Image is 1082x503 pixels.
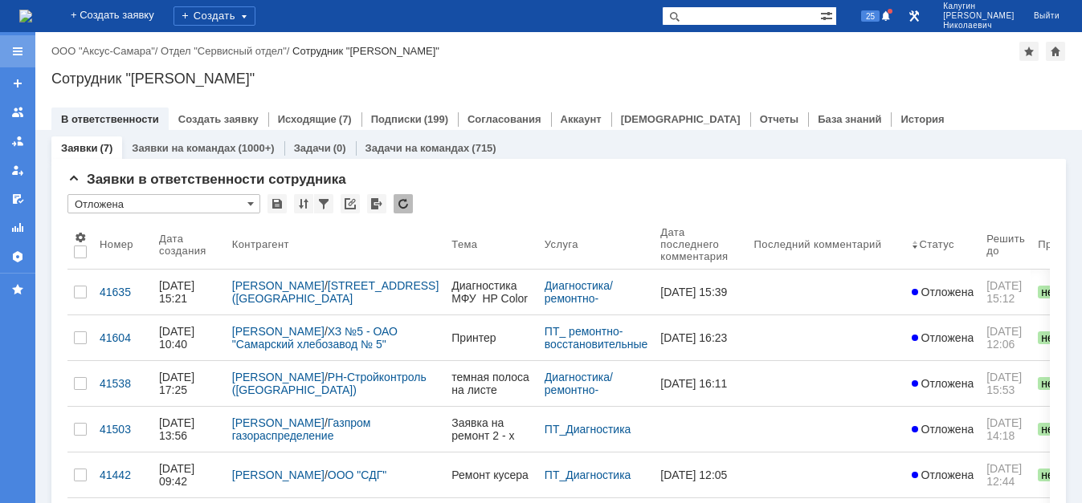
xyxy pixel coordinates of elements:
div: [Тема не заполнена] [429,327,582,338]
div: Услуга [545,238,578,250]
a: 41503 [93,413,153,445]
span: Отложена [912,286,974,298]
a: Согласования [468,113,541,125]
div: [DATE] 16:23 [660,331,727,344]
div: #41382: ПТ_Диагностика [429,310,582,322]
a: [PERSON_NAME] [232,469,325,481]
div: Создать [174,6,255,26]
a: Зуев Андрей [429,347,448,366]
a: Перейти в интерфейс администратора [904,6,924,26]
div: 08.09.2025 [534,141,562,154]
a: [DATE] 09:42 [153,452,226,497]
a: #41442: ПТ_Диагностика [429,401,559,414]
div: Обновлять список [394,194,413,213]
a: Задачи [294,142,331,154]
a: [PERSON_NAME] [232,371,325,383]
div: Дата последнего комментария [660,226,728,262]
div: [DATE] 09:42 [159,462,198,488]
div: Статус [920,238,954,250]
div: / [232,416,439,442]
a: ХЗ №5 - ОАО "Самарский хлебозавод № 5" [232,325,401,351]
div: 08.09.2025 [534,258,562,271]
div: #40581: ПТ_ ремонтно-восстановительные работы (РВР) [429,193,582,231]
div: Сотрудник "[PERSON_NAME]" [292,45,439,57]
a: Заявка на ремонт 2 - х МФУ (ПТО, Бух) [445,407,538,452]
div: 41635 [100,286,146,298]
a: [DATE] 16:11 [654,367,747,400]
span: Николаевич [943,21,1015,30]
div: 2. Менее 25% [571,444,579,452]
span: Калугин [943,2,1015,11]
a: [STREET_ADDRESS] ([GEOGRAPHIC_DATA] ([GEOGRAPHIC_DATA]) [232,279,442,318]
a: [DATE] 16:23 [654,322,747,354]
div: 08.09.2025 [534,441,562,454]
th: Статус [905,220,981,270]
div: Фильтрация... [314,194,333,213]
a: ООО "Аксус-Самара" [51,45,155,57]
a: В ответственности [61,113,159,125]
span: [DATE] 12:06 [986,325,1025,351]
a: Ремонт кусера [445,459,538,491]
div: 2. Менее 25% [571,261,579,269]
div: Ремонт кусера [451,469,532,481]
span: Отложена [912,469,974,481]
a: [PERSON_NAME] [232,279,325,292]
a: 41442 [93,459,153,491]
a: [DATE] 12:06 [980,315,1031,360]
div: (0) [333,142,346,154]
div: 0 [778,24,784,36]
div: [DATE] 10:40 [159,325,198,351]
a: База знаний [818,113,881,125]
div: Экспорт списка [367,194,386,213]
div: / [51,45,161,57]
a: Отложена [905,459,981,491]
div: Номер [100,238,133,250]
div: [DATE] 15:39 [660,286,727,298]
a: Отчеты [5,215,31,241]
div: Диагностика МФУ HP Color LaserJet Enterprise Flow MFP M776zs [451,279,532,305]
a: [DEMOGRAPHIC_DATA] [621,113,741,125]
div: [DATE] 15:21 [159,279,198,305]
a: Диагностика МФУ HP Color LaserJet Enterprise Flow MFP M776zs [445,270,538,314]
div: [DATE] 17:25 [159,371,198,396]
a: [DATE] 15:12 [980,270,1031,314]
th: Номер [93,220,153,270]
a: [DATE] 12:05 [654,459,747,491]
a: [DATE] 15:21 [153,270,226,314]
div: 0 [380,24,386,36]
span: Отложена [912,331,974,344]
div: Принтер [451,331,532,344]
a: Создать заявку [178,113,259,125]
a: Небелов Денис Сергеевич [429,255,448,274]
a: #40581: ПТ_ ремонтно-восстановительные работы (РВР) [429,193,574,231]
a: Создать заявку [5,71,31,96]
th: Контрагент [226,220,446,270]
th: Услуга [538,220,655,270]
a: Перейти на домашнюю страницу [19,10,32,22]
div: (7) [339,113,352,125]
a: [PERSON_NAME] [232,416,325,429]
th: Тема [445,220,538,270]
a: ПТ_Диагностика [545,469,631,481]
a: ПТ_ ремонтно-восстановительные работы (РВР) [545,325,651,363]
a: Чуриков Виктор Сергеевич [429,138,448,157]
div: Контрагент [232,238,289,250]
a: Анна Ахтареева [429,438,448,457]
div: (199) [424,113,448,125]
span: [DATE] 15:12 [986,279,1025,305]
span: 25 [861,10,880,22]
a: 41538 [93,367,153,400]
div: #40097: Диагностика/ ремонтно-восстановительные работы [429,75,582,114]
div: Сортировка... [294,194,313,213]
a: Отложена [905,322,981,354]
a: Отложена [905,413,981,445]
a: темная полоса на листе [445,361,538,406]
div: 8 [579,24,585,36]
div: Неисправность МФУ [429,118,582,129]
a: Аккаунт [561,113,602,125]
span: Заявки в ответственности сотрудника [67,172,346,187]
a: Отложена [905,367,981,400]
span: Расширенный поиск [820,7,836,22]
a: 41635 [93,276,153,308]
div: / [232,371,439,396]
